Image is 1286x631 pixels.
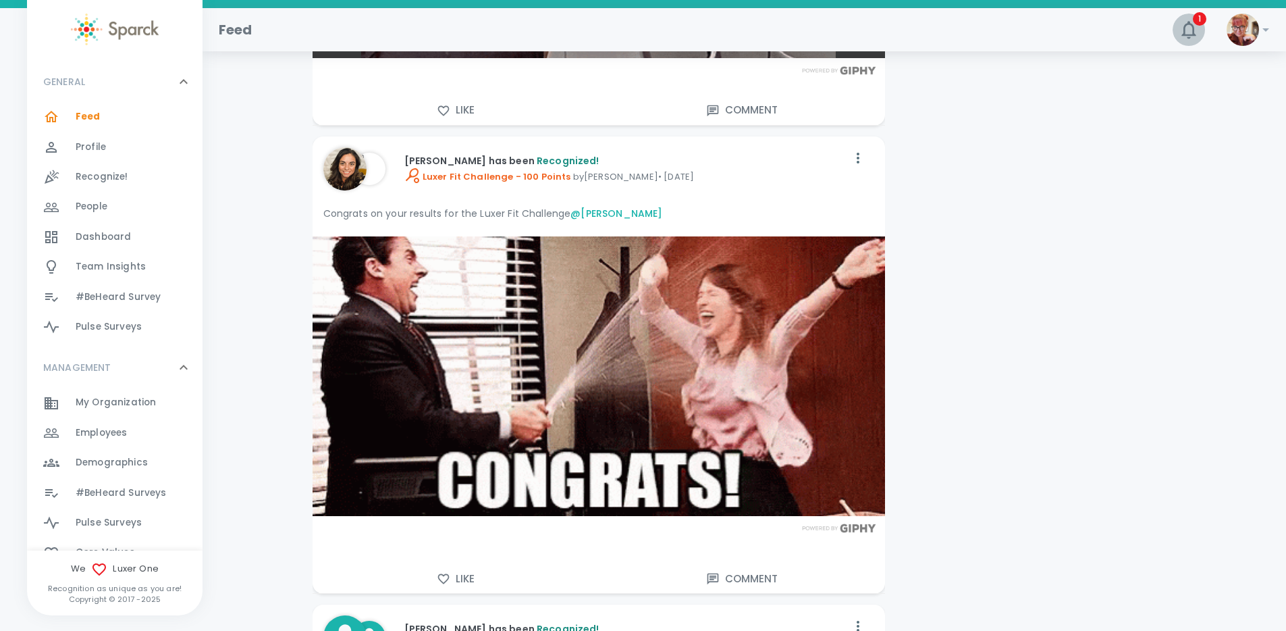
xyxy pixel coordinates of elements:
[27,102,203,347] div: GENERAL
[27,347,203,388] div: MANAGEMENT
[537,154,599,168] span: Recognized!
[76,260,146,274] span: Team Insights
[76,516,142,530] span: Pulse Surveys
[76,456,148,470] span: Demographics
[1227,14,1259,46] img: Picture of Alex
[27,132,203,162] a: Profile
[27,61,203,102] div: GENERAL
[27,388,203,418] a: My Organization
[43,75,85,89] p: GENERAL
[599,96,885,124] button: Comment
[404,154,847,168] p: [PERSON_NAME] has been
[43,361,111,374] p: MANAGEMENT
[76,426,127,440] span: Employees
[323,147,367,191] img: Picture of Kara Askwig
[313,565,599,593] button: Like
[27,162,203,192] a: Recognize!
[27,538,203,567] a: Core Values
[323,207,874,220] p: Congrats on your results for the Luxer Fit Challenge
[313,96,599,124] button: Like
[1193,12,1206,26] span: 1
[27,418,203,448] a: Employees
[27,14,203,45] a: Sparck logo
[27,102,203,132] a: Feed
[27,583,203,594] p: Recognition as unique as you are!
[76,170,128,184] span: Recognize!
[76,291,161,304] span: #BeHeard Survey
[799,524,880,532] img: Powered by GIPHY
[76,486,166,500] span: #BeHeard Surveys
[76,396,156,409] span: My Organization
[219,19,252,41] h1: Feed
[27,448,203,478] a: Demographics
[27,252,203,282] a: Team Insights
[27,312,203,342] a: Pulse Surveys
[27,508,203,538] a: Pulse Surveys
[599,565,885,593] button: Comment
[27,561,203,578] span: We Luxer One
[570,207,662,220] a: @[PERSON_NAME]
[27,222,203,252] a: Dashboard
[76,320,142,334] span: Pulse Surveys
[76,546,135,559] span: Core Values
[799,66,880,75] img: Powered by GIPHY
[76,110,101,124] span: Feed
[76,141,106,154] span: Profile
[404,168,847,184] p: by [PERSON_NAME] • [DATE]
[1173,14,1205,46] button: 1
[76,200,107,213] span: People
[27,594,203,605] p: Copyright © 2017 - 2025
[76,230,131,244] span: Dashboard
[27,478,203,508] a: #BeHeard Surveys
[353,153,385,185] img: Picture of Matthew Newcomer
[71,14,159,45] img: Sparck logo
[404,170,571,183] span: Luxer Fit Challenge - 100 Points
[27,192,203,222] a: People
[27,282,203,312] a: #BeHeard Survey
